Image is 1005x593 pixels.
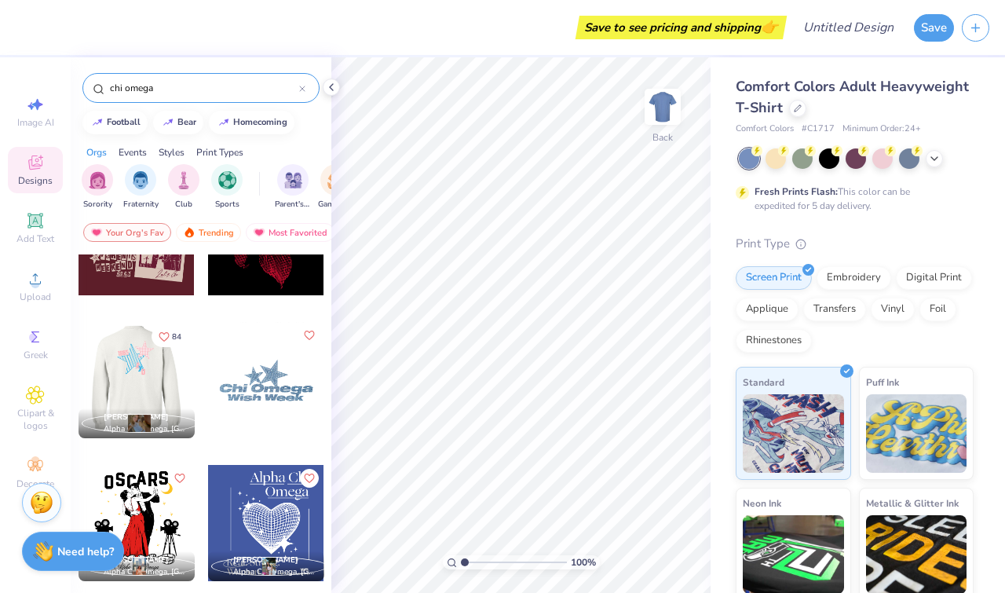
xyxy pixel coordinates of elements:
[104,555,169,566] span: [PERSON_NAME]
[16,232,54,245] span: Add Text
[217,118,230,127] img: trend_line.gif
[318,164,354,210] div: filter for Game Day
[8,407,63,432] span: Clipart & logos
[183,227,196,238] img: trending.gif
[218,171,236,189] img: Sports Image
[802,123,835,136] span: # C1717
[159,145,185,159] div: Styles
[83,223,171,242] div: Your Org's Fav
[177,118,196,126] div: bear
[152,326,188,347] button: Like
[233,118,287,126] div: homecoming
[24,349,48,361] span: Greek
[119,145,147,159] div: Events
[919,298,956,321] div: Foil
[318,199,354,210] span: Game Day
[647,91,678,123] img: Back
[123,164,159,210] button: filter button
[275,199,311,210] span: Parent's Weekend
[327,171,345,189] img: Game Day Image
[168,164,199,210] div: filter for Club
[866,394,967,473] img: Puff Ink
[175,199,192,210] span: Club
[866,374,899,390] span: Puff Ink
[791,12,906,43] input: Untitled Design
[743,374,784,390] span: Standard
[253,227,265,238] img: most_fav.gif
[168,164,199,210] button: filter button
[104,423,188,435] span: Alpha Chi Omega, [GEOGRAPHIC_DATA]
[153,111,203,134] button: bear
[755,185,838,198] strong: Fresh Prints Flash:
[736,266,812,290] div: Screen Print
[17,116,54,129] span: Image AI
[196,145,243,159] div: Print Types
[736,235,974,253] div: Print Type
[914,14,954,42] button: Save
[842,123,921,136] span: Minimum Order: 24 +
[284,171,302,189] img: Parent's Weekend Image
[233,566,318,578] span: Alpha Chi Omega, [GEOGRAPHIC_DATA][US_STATE]
[246,223,334,242] div: Most Favorited
[82,164,113,210] div: filter for Sorority
[162,118,174,127] img: trend_line.gif
[57,544,114,559] strong: Need help?
[83,199,112,210] span: Sorority
[104,566,188,578] span: Alpha Chi Omega, [GEOGRAPHIC_DATA][US_STATE]
[89,171,107,189] img: Sorority Image
[736,123,794,136] span: Comfort Colors
[896,266,972,290] div: Digital Print
[736,298,799,321] div: Applique
[300,326,319,345] button: Like
[275,164,311,210] button: filter button
[871,298,915,321] div: Vinyl
[176,223,241,242] div: Trending
[20,291,51,303] span: Upload
[16,478,54,490] span: Decorate
[211,164,243,210] button: filter button
[736,329,812,353] div: Rhinestones
[172,333,181,341] span: 84
[300,469,319,488] button: Like
[175,171,192,189] img: Club Image
[132,171,149,189] img: Fraternity Image
[209,111,294,134] button: homecoming
[90,227,103,238] img: most_fav.gif
[233,555,298,566] span: [PERSON_NAME]
[91,118,104,127] img: trend_line.gif
[123,164,159,210] div: filter for Fraternity
[579,16,783,39] div: Save to see pricing and shipping
[211,164,243,210] div: filter for Sports
[170,469,189,488] button: Like
[866,495,959,511] span: Metallic & Glitter Ink
[817,266,891,290] div: Embroidery
[652,130,673,145] div: Back
[108,80,299,96] input: Try "Alpha"
[275,164,311,210] div: filter for Parent's Weekend
[571,555,596,569] span: 100 %
[736,77,969,117] span: Comfort Colors Adult Heavyweight T-Shirt
[215,199,239,210] span: Sports
[743,394,844,473] img: Standard
[86,145,107,159] div: Orgs
[761,17,778,36] span: 👉
[104,412,169,423] span: [PERSON_NAME]
[82,111,148,134] button: football
[18,174,53,187] span: Designs
[803,298,866,321] div: Transfers
[107,118,141,126] div: football
[123,199,159,210] span: Fraternity
[755,185,948,213] div: This color can be expedited for 5 day delivery.
[743,495,781,511] span: Neon Ink
[82,164,113,210] button: filter button
[318,164,354,210] button: filter button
